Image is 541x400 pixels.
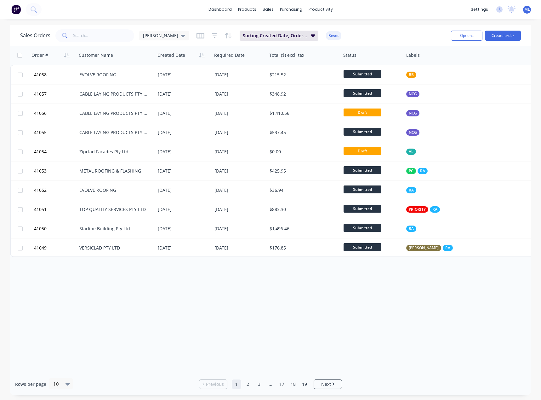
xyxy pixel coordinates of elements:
[79,245,149,251] div: VERSICLAD PTY LTD
[344,185,381,193] span: Submitted
[157,52,185,58] div: Created Date
[270,110,335,116] div: $1,410.56
[270,72,335,78] div: $215.52
[214,187,265,193] div: [DATE]
[409,72,414,78] span: BB
[34,168,47,174] span: 41053
[344,205,381,213] span: Submitted
[20,32,50,38] h1: Sales Orders
[32,123,79,142] button: 41055
[158,91,209,97] div: [DATE]
[15,381,46,387] span: Rows per page
[270,187,335,193] div: $36.94
[158,187,209,193] div: [DATE]
[34,72,47,78] span: 41058
[34,187,47,193] span: 41052
[270,226,335,232] div: $1,496.46
[32,65,79,84] button: 41058
[305,5,336,14] div: productivity
[343,52,356,58] div: Status
[158,149,209,155] div: [DATE]
[344,70,381,78] span: Submitted
[344,147,381,155] span: Draft
[270,168,335,174] div: $425.95
[32,104,79,123] button: 41056
[243,32,307,39] span: Sorting: Created Date, Order #
[344,89,381,97] span: Submitted
[314,381,342,387] a: Next page
[79,226,149,232] div: Starline Building Pty Ltd
[34,149,47,155] span: 41054
[344,109,381,116] span: Draft
[277,379,287,389] a: Page 17
[468,5,491,14] div: settings
[79,168,149,174] div: METAL ROOFING & FLASHING
[406,129,419,136] button: NCG
[158,110,209,116] div: [DATE]
[214,149,265,155] div: [DATE]
[214,110,265,116] div: [DATE]
[406,91,419,97] button: NCG
[409,168,413,174] span: PC
[409,187,414,193] span: RA
[32,85,79,103] button: 41057
[214,52,245,58] div: Required Date
[214,226,265,232] div: [DATE]
[32,181,79,200] button: 41052
[79,110,149,116] div: CABLE LAYING PRODUCTS PTY LTD
[235,5,259,14] div: products
[143,32,178,39] span: [PERSON_NAME]
[420,168,425,174] span: RA
[240,31,318,41] button: Sorting:Created Date, Order #
[326,31,341,40] button: Reset
[406,52,420,58] div: Labels
[79,149,149,155] div: Zipclad Facades Pty Ltd
[344,224,381,232] span: Submitted
[409,149,413,155] span: AL
[269,52,304,58] div: Total ($) excl. tax
[79,187,149,193] div: EVOLVE ROOFING
[34,110,47,116] span: 41056
[158,245,209,251] div: [DATE]
[243,379,253,389] a: Page 2
[79,206,149,213] div: TOP QUALITY SERVICES PTY LTD
[79,129,149,136] div: CABLE LAYING PRODUCTS PTY LTD
[205,5,235,14] a: dashboard
[232,379,241,389] a: Page 1 is your current page
[524,7,530,12] span: ML
[270,91,335,97] div: $348.92
[409,110,417,116] span: NCG
[344,128,381,136] span: Submitted
[158,226,209,232] div: [DATE]
[445,245,450,251] span: RA
[214,206,265,213] div: [DATE]
[406,206,440,213] button: PRIORITYRA
[270,206,335,213] div: $883.30
[199,381,227,387] a: Previous page
[344,166,381,174] span: Submitted
[34,129,47,136] span: 41055
[34,206,47,213] span: 41051
[214,245,265,251] div: [DATE]
[32,142,79,161] button: 41054
[259,5,277,14] div: sales
[451,31,482,41] button: Options
[409,226,414,232] span: RA
[73,29,134,42] input: Search...
[270,129,335,136] div: $537.45
[409,206,426,213] span: PRIORITY
[32,238,79,257] button: 41049
[344,243,381,251] span: Submitted
[32,219,79,238] button: 41050
[277,5,305,14] div: purchasing
[32,162,79,180] button: 41053
[321,381,331,387] span: Next
[270,245,335,251] div: $176.85
[406,149,416,155] button: AL
[34,226,47,232] span: 41050
[32,200,79,219] button: 41051
[196,379,345,389] ul: Pagination
[270,149,335,155] div: $0.00
[409,245,439,251] span: [PERSON_NAME]
[406,110,419,116] button: NCG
